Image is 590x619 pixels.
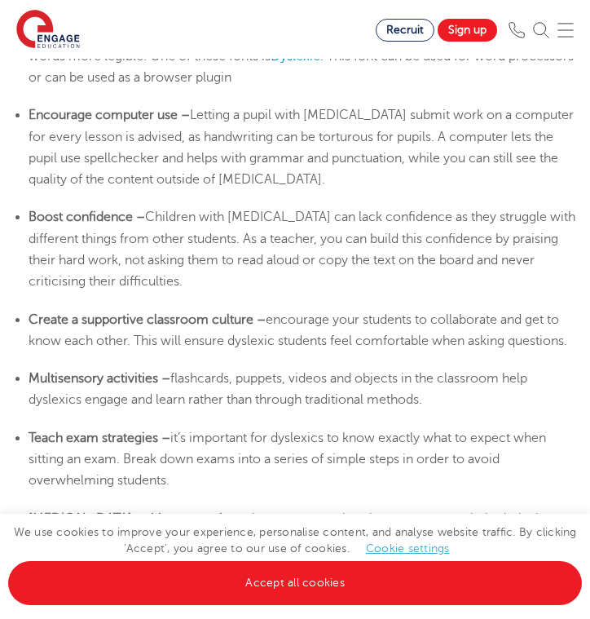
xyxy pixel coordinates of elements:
[29,511,575,569] span: there are several tools you can use to help dyslexic students with writing. From line readers, co...
[509,22,525,38] img: Phone
[29,210,575,289] span: Children with [MEDICAL_DATA] can lack confidence as they struggle with different things from othe...
[29,108,574,187] span: Letting a pupil with [MEDICAL_DATA] submit work on a computer for every lesson is advised, as han...
[29,108,178,122] b: Encourage computer use
[181,108,190,122] b: –
[29,371,527,407] span: flashcards, puppets, videos and objects in the classroom help dyslexics engage and learn rather t...
[376,19,434,42] a: Recruit
[29,371,170,386] b: Multisensory activities –
[29,312,567,348] span: encourage your students to collaborate and get to know each other. This will ensure dyslexic stud...
[271,49,320,64] a: Dyslexie
[533,22,549,38] img: Search
[438,19,497,42] a: Sign up
[16,10,80,51] img: Engage Education
[8,561,582,605] a: Accept all cookies
[29,511,248,526] b: [MEDICAL_DATA] writing strategies –
[29,312,266,327] b: Create a supportive classroom culture –
[29,210,145,224] b: Boost confidence –
[29,431,546,489] span: it’s important for dyslexics to know exactly what to expect when sitting an exam. Break down exam...
[29,431,170,445] b: Teach exam strategies –
[29,6,571,64] span: Technology offers numerous innovative tools to help those who live with [MEDICAL_DATA]. For readi...
[366,542,450,555] a: Cookie settings
[8,526,582,589] span: We use cookies to improve your experience, personalise content, and analyse website traffic. By c...
[386,24,424,36] span: Recruit
[557,22,574,38] img: Mobile Menu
